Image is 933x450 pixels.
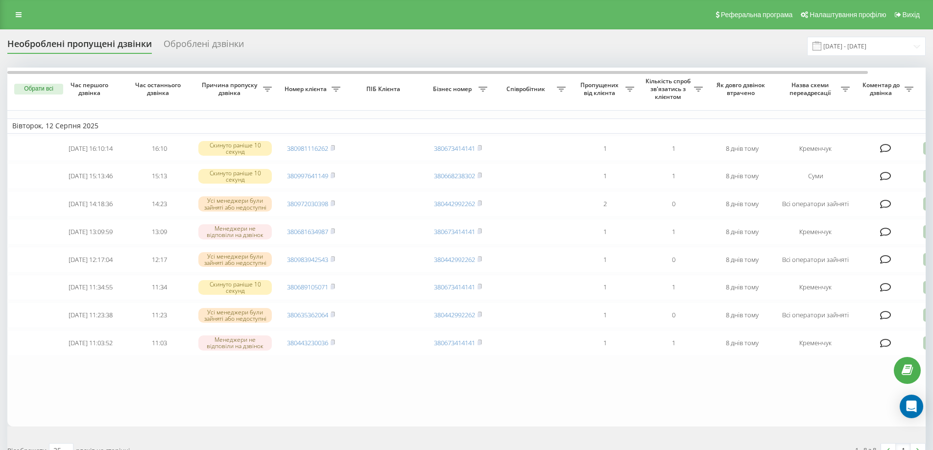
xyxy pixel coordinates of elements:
td: 1 [571,136,639,162]
td: 8 днів тому [708,275,776,301]
td: 8 днів тому [708,191,776,217]
span: Номер клієнта [282,85,332,93]
td: 0 [639,191,708,217]
td: 1 [571,247,639,273]
a: 380442992262 [434,310,475,319]
td: 1 [571,163,639,189]
span: Як довго дзвінок втрачено [716,81,768,96]
span: Співробітник [497,85,557,93]
a: 380689105071 [287,283,328,291]
td: 8 днів тому [708,302,776,328]
a: 380673414141 [434,144,475,153]
span: Час останнього дзвінка [133,81,186,96]
a: 380668238302 [434,171,475,180]
td: 0 [639,247,708,273]
td: Всі оператори зайняті [776,302,855,328]
td: 11:03 [125,330,193,356]
td: 12:17 [125,247,193,273]
a: 380673414141 [434,227,475,236]
td: 1 [639,330,708,356]
td: 8 днів тому [708,247,776,273]
td: [DATE] 15:13:46 [56,163,125,189]
span: Назва схеми переадресації [781,81,841,96]
div: Скинуто раніше 10 секунд [198,280,272,295]
td: 15:13 [125,163,193,189]
td: 1 [639,275,708,301]
td: Кременчук [776,219,855,245]
span: Бізнес номер [429,85,478,93]
td: 8 днів тому [708,136,776,162]
span: Налаштування профілю [810,11,886,19]
td: Всі оператори зайняті [776,191,855,217]
td: 1 [639,219,708,245]
a: 380997641149 [287,171,328,180]
td: Кременчук [776,330,855,356]
a: 380983942543 [287,255,328,264]
td: 8 днів тому [708,219,776,245]
div: Оброблені дзвінки [164,39,244,54]
span: Коментар до дзвінка [860,81,905,96]
td: 16:10 [125,136,193,162]
div: Усі менеджери були зайняті або недоступні [198,308,272,323]
a: 380635362064 [287,310,328,319]
td: 1 [571,330,639,356]
td: 1 [571,219,639,245]
td: 0 [639,302,708,328]
td: Кременчук [776,275,855,301]
td: [DATE] 12:17:04 [56,247,125,273]
td: [DATE] 16:10:14 [56,136,125,162]
td: [DATE] 11:34:55 [56,275,125,301]
td: Кременчук [776,136,855,162]
button: Обрати всі [14,84,63,95]
a: 380442992262 [434,199,475,208]
a: 380442992262 [434,255,475,264]
a: 380681634987 [287,227,328,236]
td: 13:09 [125,219,193,245]
td: Всі оператори зайняті [776,247,855,273]
div: Менеджери не відповіли на дзвінок [198,224,272,239]
a: 380972030398 [287,199,328,208]
td: [DATE] 11:03:52 [56,330,125,356]
td: 8 днів тому [708,163,776,189]
div: Open Intercom Messenger [900,395,923,418]
td: 1 [639,136,708,162]
td: Суми [776,163,855,189]
div: Усі менеджери були зайняті або недоступні [198,196,272,211]
td: 1 [639,163,708,189]
div: Менеджери не відповіли на дзвінок [198,335,272,350]
td: 14:23 [125,191,193,217]
span: ПІБ Клієнта [354,85,415,93]
td: 1 [571,302,639,328]
span: Реферальна програма [721,11,793,19]
div: Необроблені пропущені дзвінки [7,39,152,54]
span: Вихід [903,11,920,19]
a: 380673414141 [434,283,475,291]
td: 11:34 [125,275,193,301]
td: 8 днів тому [708,330,776,356]
a: 380673414141 [434,338,475,347]
td: [DATE] 11:23:38 [56,302,125,328]
div: Скинуто раніше 10 секунд [198,169,272,184]
a: 380443230036 [287,338,328,347]
span: Кількість спроб зв'язатись з клієнтом [644,77,694,100]
div: Скинуто раніше 10 секунд [198,141,272,156]
td: 1 [571,275,639,301]
a: 380981116262 [287,144,328,153]
td: [DATE] 14:18:36 [56,191,125,217]
div: Усі менеджери були зайняті або недоступні [198,252,272,267]
td: 2 [571,191,639,217]
span: Причина пропуску дзвінка [198,81,263,96]
td: 11:23 [125,302,193,328]
span: Пропущених від клієнта [575,81,625,96]
td: [DATE] 13:09:59 [56,219,125,245]
span: Час першого дзвінка [64,81,117,96]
